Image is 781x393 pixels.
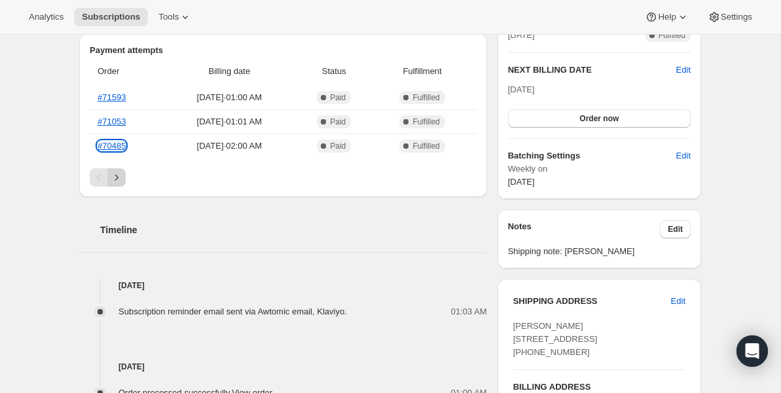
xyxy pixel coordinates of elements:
[676,149,691,162] span: Edit
[90,44,477,57] h2: Payment attempts
[513,321,598,357] span: [PERSON_NAME] [STREET_ADDRESS] [PHONE_NUMBER]
[513,295,671,308] h3: SHIPPING ADDRESS
[79,360,487,373] h4: [DATE]
[158,12,179,22] span: Tools
[637,8,697,26] button: Help
[100,223,487,236] h2: Timeline
[412,117,439,127] span: Fulfilled
[579,113,619,124] span: Order now
[167,91,292,104] span: [DATE] · 01:00 AM
[107,168,126,187] button: Next
[412,141,439,151] span: Fulfilled
[90,168,477,187] nav: Pagination
[508,29,535,42] span: [DATE]
[167,115,292,128] span: [DATE] · 01:01 AM
[508,162,691,176] span: Weekly on
[668,224,683,234] span: Edit
[508,84,535,94] span: [DATE]
[98,141,126,151] a: #70485
[82,12,140,22] span: Subscriptions
[21,8,71,26] button: Analytics
[330,141,346,151] span: Paid
[736,335,768,367] div: Open Intercom Messenger
[721,12,752,22] span: Settings
[300,65,369,78] span: Status
[451,305,487,318] span: 01:03 AM
[668,145,699,166] button: Edit
[29,12,64,22] span: Analytics
[167,140,292,153] span: [DATE] · 02:00 AM
[330,117,346,127] span: Paid
[508,64,676,77] h2: NEXT BILLING DATE
[660,220,691,238] button: Edit
[412,92,439,103] span: Fulfilled
[118,307,347,316] span: Subscription reminder email sent via Awtomic email, Klaviyo.
[676,64,691,77] button: Edit
[508,109,691,128] button: Order now
[167,65,292,78] span: Billing date
[508,220,661,238] h3: Notes
[79,279,487,292] h4: [DATE]
[508,177,535,187] span: [DATE]
[508,149,676,162] h6: Batching Settings
[330,92,346,103] span: Paid
[74,8,148,26] button: Subscriptions
[671,295,685,308] span: Edit
[90,57,163,86] th: Order
[663,291,693,312] button: Edit
[659,30,685,41] span: Fulfilled
[98,117,126,126] a: #71053
[700,8,760,26] button: Settings
[508,245,691,258] span: Shipping note: [PERSON_NAME]
[658,12,676,22] span: Help
[151,8,200,26] button: Tools
[98,92,126,102] a: #71593
[376,65,469,78] span: Fulfillment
